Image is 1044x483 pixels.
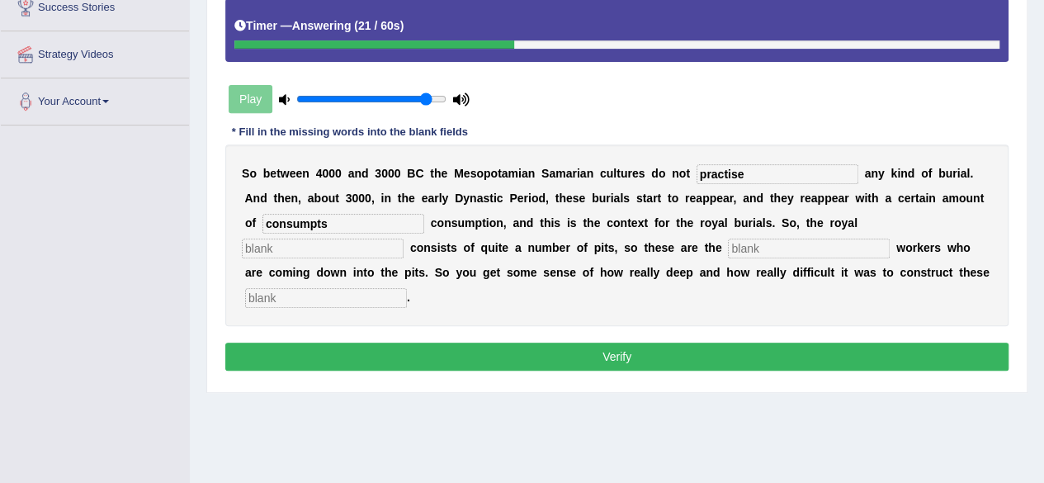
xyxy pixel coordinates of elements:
b: s [623,192,630,205]
b: h [544,216,551,230]
b: u [966,192,973,205]
b: c [497,192,503,205]
b: t [980,192,984,205]
b: o [476,167,484,180]
b: t [489,192,494,205]
b: s [554,216,560,230]
b: e [632,167,639,180]
b: a [515,241,522,254]
b: p [702,192,710,205]
b: y [878,167,885,180]
b: r [800,192,804,205]
b: , [796,216,800,230]
b: , [733,192,736,205]
b: f [252,216,256,230]
b: t [915,192,919,205]
b: S [782,216,789,230]
b: t [583,216,587,230]
b: e [290,167,296,180]
b: e [566,192,573,205]
b: d [651,167,659,180]
b: f [928,167,932,180]
b: e [817,216,824,230]
b: o [921,167,928,180]
b: c [410,241,417,254]
b: y [787,192,794,205]
b: e [593,216,600,230]
b: x [637,216,644,230]
b: i [897,167,900,180]
b: a [919,192,925,205]
b: e [904,192,910,205]
b: . [772,216,775,230]
b: n [871,167,878,180]
b: 0 [322,167,328,180]
b: 0 [335,167,342,180]
b: n [354,167,361,180]
b: n [586,167,593,180]
b: e [805,192,811,205]
b: a [696,192,702,205]
b: b [938,167,946,180]
b: n [253,192,261,205]
b: S [242,167,249,180]
b: C [415,167,423,180]
b: 21 / 60s [358,19,400,32]
b: e [559,241,565,254]
b: D [455,192,463,205]
b: i [753,216,756,230]
b: n [672,167,679,180]
input: blank [245,288,407,308]
b: q [480,241,488,254]
b: ( [354,19,358,32]
b: t [644,241,648,254]
b: i [601,241,604,254]
b: s [440,241,446,254]
b: i [437,241,441,254]
b: f [654,216,659,230]
b: 0 [358,192,365,205]
b: i [925,192,928,205]
b: e [689,192,696,205]
b: t [335,192,339,205]
b: u [457,216,465,230]
b: o [659,167,666,180]
b: e [781,192,787,205]
b: d [756,192,763,205]
b: p [484,167,491,180]
b: n [928,192,936,205]
b: o [834,216,842,230]
b: 0 [328,167,335,180]
b: a [885,192,891,205]
b: P [509,192,517,205]
b: u [621,167,628,180]
b: n [527,241,535,254]
b: e [687,216,693,230]
b: t [604,241,608,254]
b: A [244,192,253,205]
b: t [644,216,648,230]
b: p [709,192,716,205]
b: t [555,192,560,205]
b: e [441,167,447,180]
b: ) [400,19,404,32]
b: t [616,167,621,180]
b: t [276,167,281,180]
b: a [646,192,653,205]
b: n [423,241,431,254]
b: 0 [388,167,394,180]
b: o [679,167,687,180]
b: u [328,192,336,205]
b: b [263,167,271,180]
div: * Fill in the missing words into the blank fields [225,124,475,140]
b: t [627,216,631,230]
b: b [592,192,599,205]
b: o [417,241,424,254]
b: t [498,167,502,180]
b: h [773,192,781,205]
b: h [434,167,442,180]
b: 3 [346,192,352,205]
b: B [407,167,415,180]
b: p [824,192,832,205]
b: a [502,167,508,180]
